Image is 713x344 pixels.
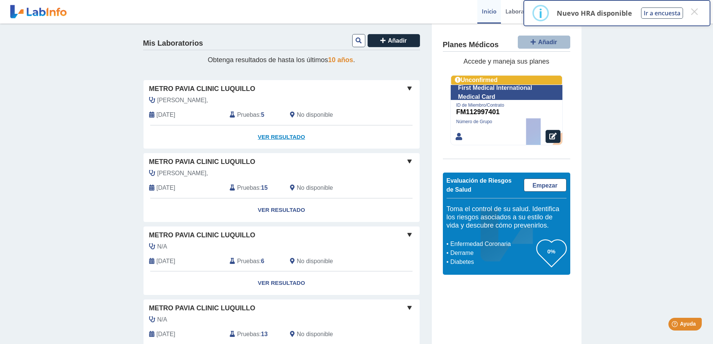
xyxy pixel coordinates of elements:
b: 6 [261,258,265,264]
button: Añadir [518,36,570,49]
b: 15 [261,185,268,191]
div: : [224,330,284,339]
span: Pruebas [237,330,259,339]
span: Añadir [388,37,407,44]
button: Ir a encuesta [641,7,683,19]
li: Diabetes [448,258,537,267]
span: Añadir [538,39,557,45]
h4: Planes Médicos [443,41,499,50]
span: Pruebas [237,110,259,119]
span: 2025-08-12 [157,183,175,192]
span: No disponible [297,110,333,119]
span: No disponible [297,257,333,266]
button: Añadir [368,34,420,47]
h3: 0% [537,247,567,256]
div: : [224,257,284,266]
a: Ver Resultado [143,271,420,295]
button: Close this dialog [688,5,701,18]
b: 5 [261,112,265,118]
p: Nuevo HRA disponible [557,9,632,18]
div: : [224,183,284,192]
a: Ver Resultado [143,125,420,149]
span: Pruebas [237,183,259,192]
iframe: Help widget launcher [646,315,705,336]
li: Enfermedad Coronaria [448,240,537,249]
span: Metro Pavia Clinic Luquillo [149,84,256,94]
li: Derrame [448,249,537,258]
span: Cruz Fernandez, [157,169,208,178]
span: Obtenga resultados de hasta los últimos . [208,56,355,64]
span: Metro Pavia Clinic Luquillo [149,303,256,313]
div: i [539,6,543,20]
span: N/A [157,315,167,324]
a: Ver Resultado [143,198,420,222]
span: N/A [157,242,167,251]
span: Marrero Perea, [157,96,208,105]
div: : [224,110,284,119]
a: Empezar [524,179,567,192]
h5: Toma el control de su salud. Identifica los riesgos asociados a su estilo de vida y descubre cómo... [447,206,567,230]
span: 2025-08-18 [157,110,175,119]
span: 10 años [328,56,353,64]
h4: Mis Laboratorios [143,39,203,48]
span: No disponible [297,183,333,192]
span: Evaluación de Riesgos de Salud [447,177,512,193]
span: Empezar [532,182,558,189]
span: 2025-03-31 [157,257,175,266]
span: Pruebas [237,257,259,266]
b: 13 [261,331,268,337]
span: No disponible [297,330,333,339]
span: Accede y maneja sus planes [463,58,549,66]
span: Metro Pavia Clinic Luquillo [149,230,256,240]
span: Metro Pavia Clinic Luquillo [149,157,256,167]
span: 2024-11-13 [157,330,175,339]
